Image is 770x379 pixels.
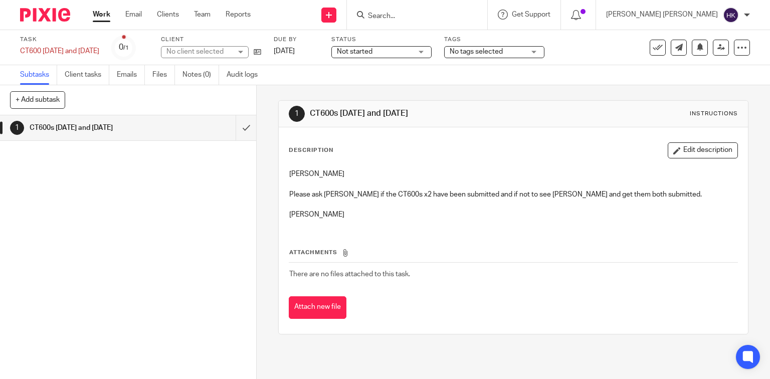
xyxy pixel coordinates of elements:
div: Instructions [690,110,738,118]
label: Status [331,36,432,44]
p: [PERSON_NAME] [289,210,738,220]
a: Notes (0) [182,65,219,85]
p: Description [289,146,333,154]
p: [PERSON_NAME] [PERSON_NAME] [606,10,718,20]
span: There are no files attached to this task. [289,271,410,278]
div: 1 [289,106,305,122]
a: Subtasks [20,65,57,85]
label: Task [20,36,99,44]
button: Attach new file [289,296,346,319]
p: [PERSON_NAME] [289,169,738,179]
span: [DATE] [274,48,295,55]
label: Tags [444,36,544,44]
div: CT600 31.08.2024 and 31.12.2024 [20,46,99,56]
a: Work [93,10,110,20]
a: Clients [157,10,179,20]
span: No tags selected [450,48,503,55]
label: Due by [274,36,319,44]
input: Search [367,12,457,21]
a: Files [152,65,175,85]
a: Client tasks [65,65,109,85]
div: CT600 [DATE] and [DATE] [20,46,99,56]
h1: CT600s [DATE] and [DATE] [30,120,160,135]
a: Email [125,10,142,20]
a: Emails [117,65,145,85]
a: Team [194,10,211,20]
a: Audit logs [227,65,265,85]
h1: CT600s [DATE] and [DATE] [310,108,534,119]
a: Reports [226,10,251,20]
button: + Add subtask [10,91,65,108]
div: No client selected [166,47,232,57]
p: Please ask [PERSON_NAME] if the CT600s x2 have been submitted and if not to see [PERSON_NAME] and... [289,189,738,200]
div: 1 [10,121,24,135]
img: Pixie [20,8,70,22]
div: 0 [119,42,129,53]
span: Not started [337,48,372,55]
img: svg%3E [723,7,739,23]
button: Edit description [668,142,738,158]
span: Attachments [289,250,337,255]
span: Get Support [512,11,550,18]
small: /1 [123,45,129,51]
label: Client [161,36,261,44]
